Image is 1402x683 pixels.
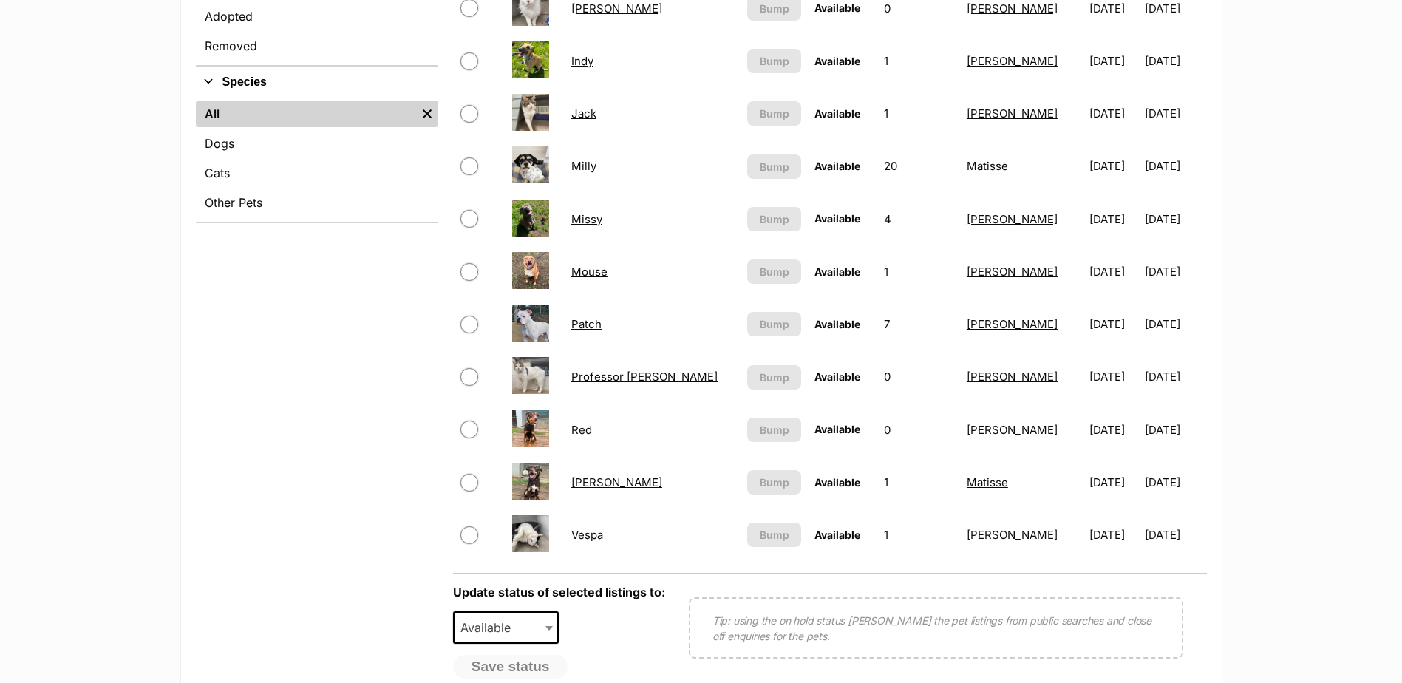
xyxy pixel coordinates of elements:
a: Patch [571,317,602,331]
td: [DATE] [1145,457,1205,508]
td: 1 [878,246,959,297]
td: [DATE] [1145,404,1205,455]
td: [DATE] [1145,299,1205,350]
a: [PERSON_NAME] [967,423,1058,437]
a: All [196,101,416,127]
td: 20 [878,140,959,191]
td: 4 [878,194,959,245]
td: 0 [878,351,959,402]
span: Available [455,617,525,638]
p: Tip: using the on hold status [PERSON_NAME] the pet listings from public searches and close off e... [712,613,1160,644]
td: [DATE] [1145,351,1205,402]
span: Available [814,370,860,383]
a: Milly [571,159,596,173]
a: [PERSON_NAME] [571,1,662,16]
td: 7 [878,299,959,350]
a: [PERSON_NAME] [967,106,1058,120]
a: Remove filter [416,101,438,127]
a: Missy [571,212,602,226]
a: [PERSON_NAME] [967,528,1058,542]
a: Cats [196,160,438,186]
button: Bump [747,154,802,179]
a: Red [571,423,592,437]
a: [PERSON_NAME] [967,370,1058,384]
span: Available [814,265,860,278]
span: Bump [760,475,789,490]
button: Bump [747,312,802,336]
span: Bump [760,422,789,438]
button: Bump [747,418,802,442]
span: Bump [760,264,789,279]
td: [DATE] [1083,509,1143,560]
td: [DATE] [1083,404,1143,455]
td: [DATE] [1083,88,1143,139]
button: Bump [747,49,802,73]
button: Species [196,72,438,92]
a: Vespa [571,528,603,542]
td: 1 [878,509,959,560]
a: Dogs [196,130,438,157]
button: Bump [747,523,802,547]
button: Save status [453,655,568,679]
a: [PERSON_NAME] [967,212,1058,226]
td: [DATE] [1083,457,1143,508]
a: Other Pets [196,189,438,216]
span: Available [814,423,860,435]
td: [DATE] [1145,88,1205,139]
span: Available [814,1,860,14]
button: Bump [747,259,802,284]
span: Bump [760,1,789,16]
a: [PERSON_NAME] [967,54,1058,68]
td: [DATE] [1083,351,1143,402]
span: Bump [760,316,789,332]
a: [PERSON_NAME] [967,265,1058,279]
span: Available [814,212,860,225]
td: 0 [878,404,959,455]
span: Bump [760,527,789,543]
a: Removed [196,33,438,59]
td: 1 [878,88,959,139]
td: [DATE] [1145,246,1205,297]
span: Available [814,160,860,172]
a: Indy [571,54,593,68]
td: [DATE] [1145,140,1205,191]
td: [DATE] [1083,246,1143,297]
td: [DATE] [1145,194,1205,245]
td: [DATE] [1083,194,1143,245]
span: Bump [760,53,789,69]
div: Species [196,98,438,222]
span: Bump [760,106,789,121]
span: Bump [760,370,789,385]
a: Adopted [196,3,438,30]
span: Available [453,611,559,644]
td: [DATE] [1083,299,1143,350]
a: Mouse [571,265,608,279]
button: Bump [747,101,802,126]
span: Bump [760,211,789,227]
span: Available [814,318,860,330]
button: Bump [747,207,802,231]
a: Matisse [967,159,1008,173]
a: [PERSON_NAME] [571,475,662,489]
td: 1 [878,35,959,86]
span: Available [814,529,860,541]
td: [DATE] [1145,35,1205,86]
button: Bump [747,470,802,495]
a: Jack [571,106,596,120]
a: Matisse [967,475,1008,489]
span: Available [814,476,860,489]
button: Bump [747,365,802,390]
span: Bump [760,159,789,174]
td: [DATE] [1083,35,1143,86]
a: [PERSON_NAME] [967,317,1058,331]
a: [PERSON_NAME] [967,1,1058,16]
td: [DATE] [1145,509,1205,560]
a: Professor [PERSON_NAME] [571,370,718,384]
label: Update status of selected listings to: [453,585,665,599]
td: 1 [878,457,959,508]
span: Available [814,107,860,120]
td: [DATE] [1083,140,1143,191]
span: Available [814,55,860,67]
